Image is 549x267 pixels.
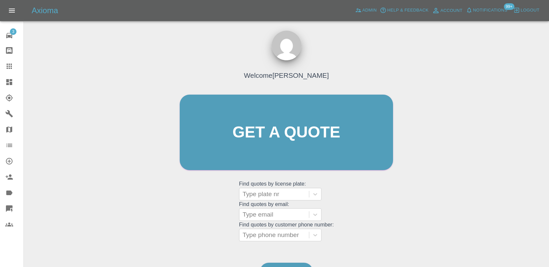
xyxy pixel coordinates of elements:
[521,7,539,14] span: Logout
[4,3,20,18] button: Open drawer
[353,5,379,15] a: Admin
[239,201,334,221] grid: Find quotes by email:
[430,5,464,16] a: Account
[512,5,541,15] button: Logout
[387,7,428,14] span: Help & Feedback
[32,5,58,16] h5: Axioma
[244,70,329,80] h4: Welcome [PERSON_NAME]
[441,7,463,15] span: Account
[378,5,430,15] button: Help & Feedback
[180,95,393,170] a: Get a quote
[464,5,509,15] button: Notifications
[239,181,334,200] grid: Find quotes by license plate:
[239,222,334,241] grid: Find quotes by customer phone number:
[473,7,507,14] span: Notifications
[272,31,301,60] img: ...
[504,3,514,10] span: 99+
[10,28,16,35] span: 3
[362,7,377,14] span: Admin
